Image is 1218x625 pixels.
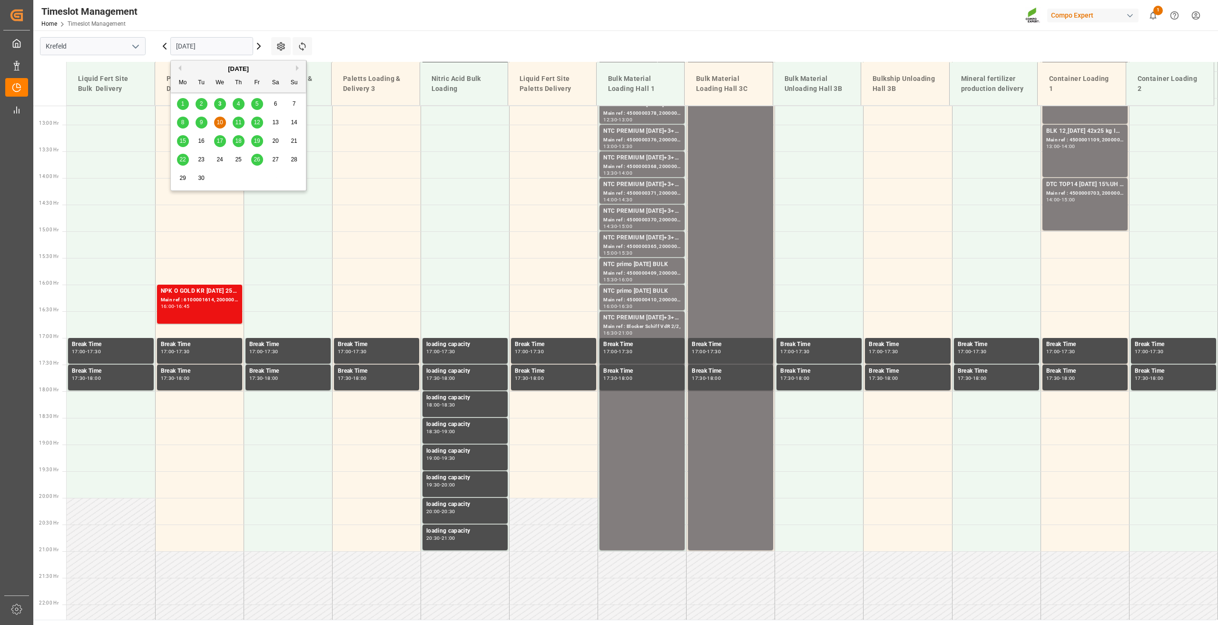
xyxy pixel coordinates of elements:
[1061,144,1075,149] div: 14:00
[603,323,681,331] div: Main ref : Blocker Schiff VdR 2/2,
[515,376,529,380] div: 17:30
[39,520,59,526] span: 20:30 Hr
[973,349,987,354] div: 17:30
[442,429,455,434] div: 19:00
[288,117,300,129] div: Choose Sunday, September 14th, 2025
[619,171,632,175] div: 14:00
[179,156,186,163] span: 22
[1046,198,1060,202] div: 14:00
[39,307,59,312] span: 16:30 Hr
[440,429,442,434] div: -
[86,376,87,380] div: -
[1150,349,1164,354] div: 17:30
[529,349,530,354] div: -
[603,376,617,380] div: 17:30
[39,387,59,392] span: 18:00 Hr
[617,349,619,354] div: -
[603,251,617,255] div: 15:00
[869,340,946,349] div: Break Time
[780,367,858,376] div: Break Time
[869,367,946,376] div: Break Time
[338,367,415,376] div: Break Time
[270,154,282,166] div: Choose Saturday, September 27th, 2025
[291,156,297,163] span: 28
[218,100,222,107] span: 3
[41,4,138,19] div: Timeslot Management
[200,119,203,126] span: 9
[440,376,442,380] div: -
[198,138,204,144] span: 16
[196,154,207,166] div: Choose Tuesday, September 23rd, 2025
[619,224,632,228] div: 15:00
[196,77,207,89] div: Tu
[426,367,504,376] div: loading capacity
[1134,70,1207,98] div: Container Loading 2
[603,207,681,216] div: NTC PREMIUM [DATE]+3+TE BULK;
[794,376,796,380] div: -
[603,313,681,323] div: NTC PREMIUM [DATE]+3+TE BULK
[440,483,442,487] div: -
[179,175,186,181] span: 29
[426,393,504,403] div: loading capacity
[40,37,146,55] input: Type to search/select
[1045,70,1118,98] div: Container Loading 1
[883,349,884,354] div: -
[1153,6,1163,15] span: 1
[617,304,619,308] div: -
[869,349,883,354] div: 17:00
[161,349,175,354] div: 17:00
[1046,376,1060,380] div: 17:30
[288,98,300,110] div: Choose Sunday, September 7th, 2025
[603,243,681,251] div: Main ref : 4500000365, 2000000279;
[442,456,455,460] div: 19:30
[196,172,207,184] div: Choose Tuesday, September 30th, 2025
[1046,144,1060,149] div: 13:00
[530,349,544,354] div: 17:30
[603,340,681,349] div: Break Time
[255,100,259,107] span: 5
[603,136,681,144] div: Main ref : 4500000376, 2000000279;
[177,135,189,147] div: Choose Monday, September 15th, 2025
[1135,349,1149,354] div: 17:00
[440,456,442,460] div: -
[176,65,181,71] button: Previous Month
[1149,376,1150,380] div: -
[603,118,617,122] div: 12:30
[263,376,264,380] div: -
[177,98,189,110] div: Choose Monday, September 1st, 2025
[39,360,59,366] span: 17:30 Hr
[619,198,632,202] div: 14:30
[796,376,809,380] div: 18:00
[707,349,721,354] div: 17:30
[426,509,440,514] div: 20:00
[440,509,442,514] div: -
[1135,376,1149,380] div: 17:30
[174,376,176,380] div: -
[179,138,186,144] span: 15
[251,98,263,110] div: Choose Friday, September 5th, 2025
[272,138,278,144] span: 20
[288,135,300,147] div: Choose Sunday, September 21st, 2025
[794,349,796,354] div: -
[163,70,236,98] div: Paletts Loading & Delivery 1
[198,156,204,163] span: 23
[233,98,245,110] div: Choose Thursday, September 4th, 2025
[39,200,59,206] span: 14:30 Hr
[706,349,707,354] div: -
[161,340,238,349] div: Break Time
[72,349,86,354] div: 17:00
[161,287,238,296] div: NPK O GOLD KR [DATE] 25kg (x60) IT
[1046,340,1124,349] div: Break Time
[237,100,240,107] span: 4
[603,198,617,202] div: 14:00
[692,376,706,380] div: 17:30
[171,64,306,74] div: [DATE]
[196,98,207,110] div: Choose Tuesday, September 2nd, 2025
[603,144,617,149] div: 13:00
[352,376,353,380] div: -
[883,376,884,380] div: -
[198,175,204,181] span: 30
[426,349,440,354] div: 17:00
[1046,127,1124,136] div: BLK 12,[DATE] 42x25 kg INT;FLO T NK 14-0-19 25kg (x40) INT;
[692,367,769,376] div: Break Time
